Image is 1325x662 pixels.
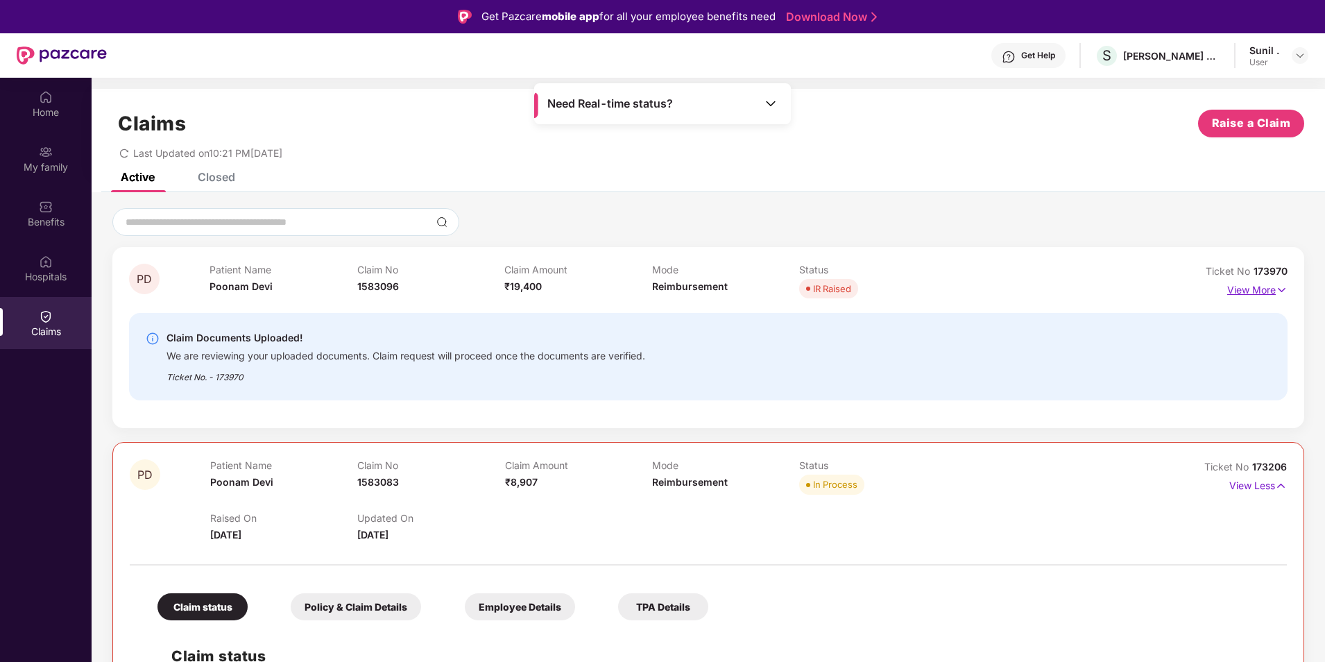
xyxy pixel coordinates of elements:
[1252,461,1287,473] span: 173206
[1276,282,1288,298] img: svg+xml;base64,PHN2ZyB4bWxucz0iaHR0cDovL3d3dy53My5vcmcvMjAwMC9zdmciIHdpZHRoPSIxNyIgaGVpZ2h0PSIxNy...
[1206,265,1254,277] span: Ticket No
[799,264,947,275] p: Status
[652,476,728,488] span: Reimbursement
[1102,47,1111,64] span: S
[210,476,273,488] span: Poonam Devi
[166,346,645,362] div: We are reviewing your uploaded documents. Claim request will proceed once the documents are verif...
[1021,50,1055,61] div: Get Help
[1249,44,1279,57] div: Sunil .
[652,264,800,275] p: Mode
[813,477,857,491] div: In Process
[786,10,873,24] a: Download Now
[39,90,53,104] img: svg+xml;base64,PHN2ZyBpZD0iSG9tZSIgeG1sbnM9Imh0dHA6Ly93d3cudzMub3JnLzIwMDAvc3ZnIiB3aWR0aD0iMjAiIG...
[357,529,388,541] span: [DATE]
[166,330,645,346] div: Claim Documents Uploaded!
[1212,114,1291,132] span: Raise a Claim
[210,280,273,292] span: Poonam Devi
[465,593,575,620] div: Employee Details
[1249,57,1279,68] div: User
[39,255,53,269] img: svg+xml;base64,PHN2ZyBpZD0iSG9zcGl0YWxzIiB4bWxucz0iaHR0cDovL3d3dy53My5vcmcvMjAwMC9zdmciIHdpZHRoPS...
[198,170,235,184] div: Closed
[210,529,241,541] span: [DATE]
[1229,475,1287,493] p: View Less
[618,593,708,620] div: TPA Details
[210,512,357,524] p: Raised On
[166,362,645,384] div: Ticket No. - 173970
[652,459,799,471] p: Mode
[504,280,542,292] span: ₹19,400
[118,112,186,135] h1: Claims
[357,512,504,524] p: Updated On
[357,476,399,488] span: 1583083
[17,46,107,65] img: New Pazcare Logo
[39,145,53,159] img: svg+xml;base64,PHN2ZyB3aWR0aD0iMjAiIGhlaWdodD0iMjAiIHZpZXdCb3g9IjAgMCAyMCAyMCIgZmlsbD0ibm9uZSIgeG...
[1198,110,1304,137] button: Raise a Claim
[505,459,652,471] p: Claim Amount
[1254,265,1288,277] span: 173970
[291,593,421,620] div: Policy & Claim Details
[436,217,447,228] img: svg+xml;base64,PHN2ZyBpZD0iU2VhcmNoLTMyeDMyIiB4bWxucz0iaHR0cDovL3d3dy53My5vcmcvMjAwMC9zdmciIHdpZH...
[1227,279,1288,298] p: View More
[210,459,357,471] p: Patient Name
[458,10,472,24] img: Logo
[119,147,129,159] span: redo
[1275,478,1287,493] img: svg+xml;base64,PHN2ZyB4bWxucz0iaHR0cDovL3d3dy53My5vcmcvMjAwMC9zdmciIHdpZHRoPSIxNyIgaGVpZ2h0PSIxNy...
[39,200,53,214] img: svg+xml;base64,PHN2ZyBpZD0iQmVuZWZpdHMiIHhtbG5zPSJodHRwOi8vd3d3LnczLm9yZy8yMDAwL3N2ZyIgd2lkdGg9Ij...
[871,10,877,24] img: Stroke
[146,332,160,346] img: svg+xml;base64,PHN2ZyBpZD0iSW5mby0yMHgyMCIgeG1sbnM9Imh0dHA6Ly93d3cudzMub3JnLzIwMDAvc3ZnIiB3aWR0aD...
[547,96,673,111] span: Need Real-time status?
[1123,49,1220,62] div: [PERSON_NAME] CONSULTANTS P LTD
[1294,50,1306,61] img: svg+xml;base64,PHN2ZyBpZD0iRHJvcGRvd24tMzJ4MzIiIHhtbG5zPSJodHRwOi8vd3d3LnczLm9yZy8yMDAwL3N2ZyIgd2...
[39,309,53,323] img: svg+xml;base64,PHN2ZyBpZD0iQ2xhaW0iIHhtbG5zPSJodHRwOi8vd3d3LnczLm9yZy8yMDAwL3N2ZyIgd2lkdGg9IjIwIi...
[504,264,652,275] p: Claim Amount
[133,147,282,159] span: Last Updated on 10:21 PM[DATE]
[210,264,357,275] p: Patient Name
[813,282,851,296] div: IR Raised
[137,469,153,481] span: PD
[357,264,505,275] p: Claim No
[542,10,599,23] strong: mobile app
[1204,461,1252,473] span: Ticket No
[764,96,778,110] img: Toggle Icon
[357,459,504,471] p: Claim No
[121,170,155,184] div: Active
[1002,50,1016,64] img: svg+xml;base64,PHN2ZyBpZD0iSGVscC0zMngzMiIgeG1sbnM9Imh0dHA6Ly93d3cudzMub3JnLzIwMDAvc3ZnIiB3aWR0aD...
[652,280,728,292] span: Reimbursement
[799,459,946,471] p: Status
[137,273,152,285] span: PD
[505,476,538,488] span: ₹8,907
[481,8,776,25] div: Get Pazcare for all your employee benefits need
[357,280,399,292] span: 1583096
[157,593,248,620] div: Claim status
